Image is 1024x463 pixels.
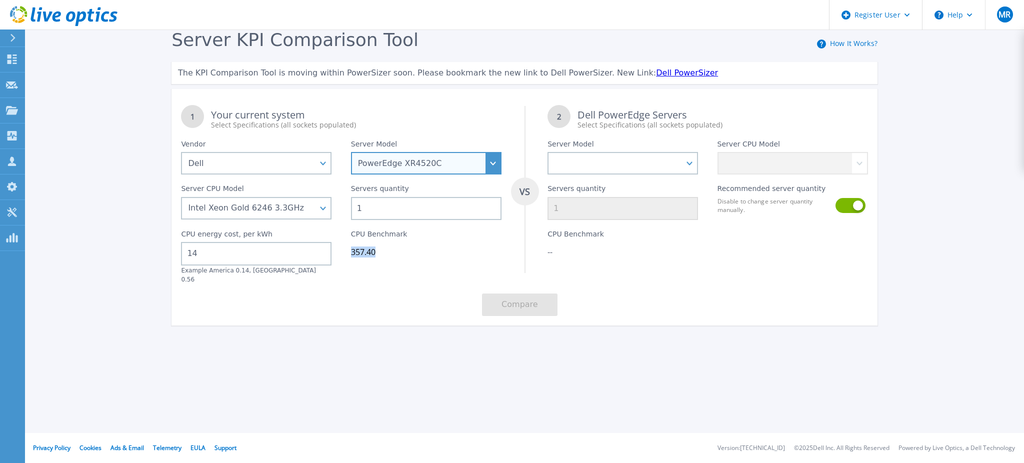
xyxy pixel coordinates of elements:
[519,185,530,197] tspan: VS
[181,242,331,265] input: 0.00
[656,68,718,77] a: Dell PowerSizer
[717,140,780,152] label: Server CPU Model
[190,111,195,121] tspan: 1
[171,29,418,50] span: Server KPI Comparison Tool
[898,445,1015,451] li: Powered by Live Optics, a Dell Technology
[214,443,236,452] a: Support
[998,10,1010,18] span: MR
[190,443,205,452] a: EULA
[178,68,656,77] span: The KPI Comparison Tool is moving within PowerSizer soon. Please bookmark the new link to Dell Po...
[110,443,144,452] a: Ads & Email
[181,230,272,242] label: CPU energy cost, per kWh
[351,184,409,196] label: Servers quantity
[211,110,501,130] div: Your current system
[482,293,557,316] button: Compare
[717,445,785,451] li: Version: [TECHNICAL_ID]
[547,140,593,152] label: Server Model
[351,230,407,242] label: CPU Benchmark
[557,111,561,121] tspan: 2
[577,110,867,130] div: Dell PowerEdge Servers
[547,184,605,196] label: Servers quantity
[351,140,397,152] label: Server Model
[547,247,698,257] div: --
[181,184,243,196] label: Server CPU Model
[717,184,826,196] label: Recommended server quantity
[547,230,604,242] label: CPU Benchmark
[351,247,501,257] div: 357.40
[33,443,70,452] a: Privacy Policy
[577,120,867,130] div: Select Specifications (all sockets populated)
[181,140,205,152] label: Vendor
[830,38,877,48] a: How It Works?
[153,443,181,452] a: Telemetry
[181,267,316,283] label: Example America 0.14, [GEOGRAPHIC_DATA] 0.56
[211,120,501,130] div: Select Specifications (all sockets populated)
[794,445,889,451] li: © 2025 Dell Inc. All Rights Reserved
[79,443,101,452] a: Cookies
[717,197,829,214] label: Disable to change server quantity manually.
